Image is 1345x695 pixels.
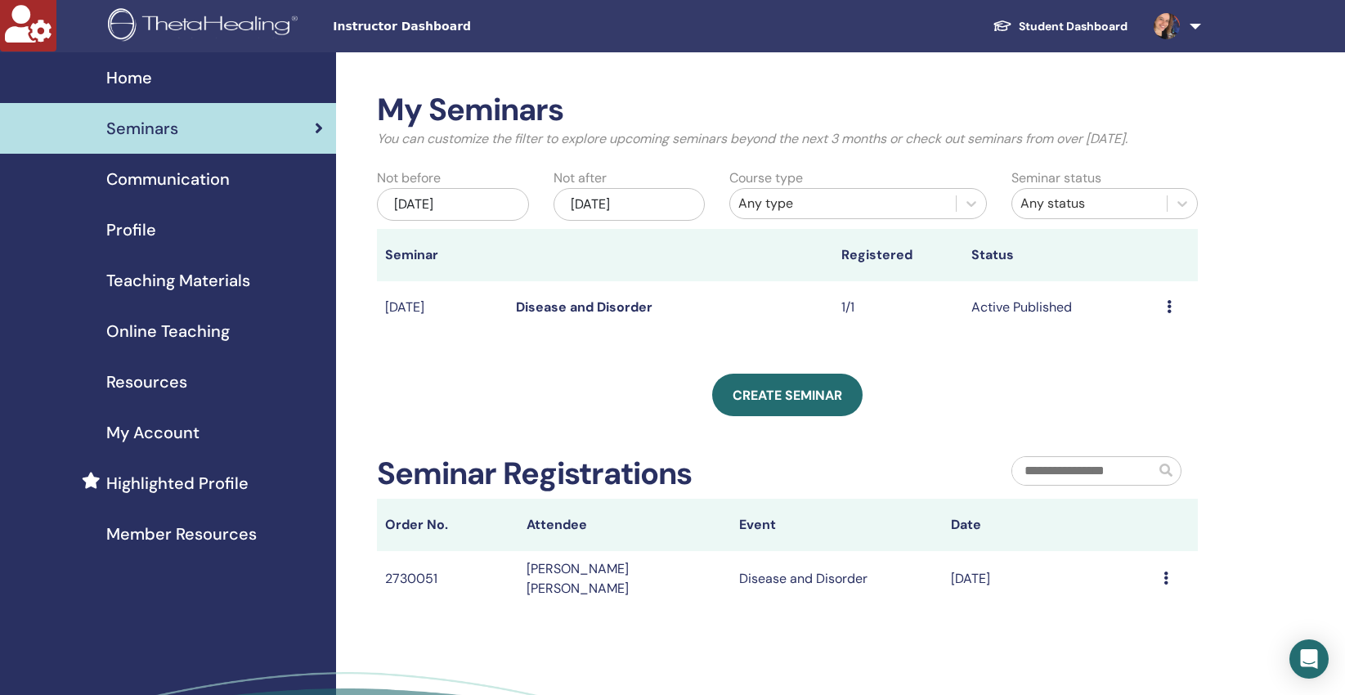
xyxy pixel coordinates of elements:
[106,420,200,445] span: My Account
[108,8,303,45] img: logo.png
[377,455,692,493] h2: Seminar Registrations
[833,229,963,281] th: Registered
[106,319,230,343] span: Online Teaching
[738,194,948,213] div: Any type
[106,370,187,394] span: Resources
[1020,194,1159,213] div: Any status
[731,551,944,607] td: Disease and Disorder
[1011,168,1101,188] label: Seminar status
[712,374,863,416] a: Create seminar
[963,281,1159,334] td: Active Published
[377,188,528,221] div: [DATE]
[729,168,803,188] label: Course type
[963,229,1159,281] th: Status
[106,65,152,90] span: Home
[554,168,607,188] label: Not after
[377,229,507,281] th: Seminar
[943,499,1155,551] th: Date
[1154,13,1180,39] img: default.jpg
[1289,639,1329,679] div: Open Intercom Messenger
[377,168,441,188] label: Not before
[106,522,257,546] span: Member Resources
[554,188,705,221] div: [DATE]
[516,298,652,316] a: Disease and Disorder
[377,499,518,551] th: Order No.
[518,551,731,607] td: [PERSON_NAME] [PERSON_NAME]
[993,19,1012,33] img: graduation-cap-white.svg
[106,471,249,495] span: Highlighted Profile
[106,116,178,141] span: Seminars
[333,18,578,35] span: Instructor Dashboard
[943,551,1155,607] td: [DATE]
[980,11,1141,42] a: Student Dashboard
[106,217,156,242] span: Profile
[377,551,518,607] td: 2730051
[377,129,1198,149] p: You can customize the filter to explore upcoming seminars beyond the next 3 months or check out s...
[106,167,230,191] span: Communication
[106,268,250,293] span: Teaching Materials
[733,387,842,404] span: Create seminar
[518,499,731,551] th: Attendee
[377,281,507,334] td: [DATE]
[731,499,944,551] th: Event
[377,92,1198,129] h2: My Seminars
[833,281,963,334] td: 1/1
